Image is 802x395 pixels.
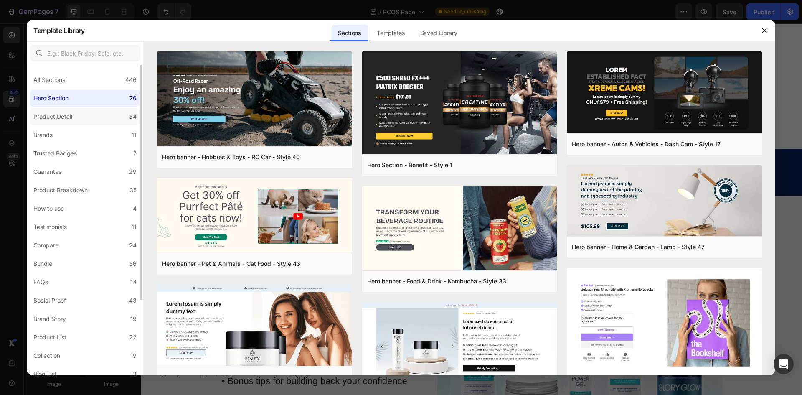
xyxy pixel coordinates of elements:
[129,167,137,177] div: 29
[33,332,66,342] div: Product List
[33,204,64,214] div: How to use
[33,93,69,103] div: Hero Section
[133,204,137,214] div: 4
[162,372,309,382] div: Hero banner - Beauty & Fitness - Cosmetic - Style 21
[370,25,411,41] div: Templates
[129,240,137,250] div: 24
[157,51,352,148] img: hr40.png
[567,165,762,238] img: hr47.png
[201,48,460,59] span: and see why it is the foundation of my PCOS skincare system.
[371,19,384,34] span: →
[33,296,66,306] div: Social Proof
[33,185,88,195] div: Product Breakdown
[129,259,137,269] div: 36
[170,21,350,34] span: 👉Try the Power Gel [DATE] for only
[81,352,266,363] span: • Bonus tips for building back your confidence
[33,351,60,361] div: Collection
[572,139,721,149] div: Hero banner - Autos & Vehicles - Dash Cam - Style 17
[331,25,368,41] div: Sections
[125,75,137,85] div: 446
[33,75,65,85] div: All Sections
[33,167,62,177] div: Guarantee
[129,296,137,306] div: 43
[362,186,557,272] img: hr33.png
[350,19,371,34] s: $75
[33,20,85,41] h2: Template Library
[774,354,794,374] div: Open Intercom Messenger
[81,242,265,269] span: for women battling PCOS-related breakouts, ingrown hairs, and uneven skin tone.
[157,285,352,367] img: hr21.png
[367,276,506,286] div: Hero banner - Food & Drink - Kombucha - Style 33
[129,185,137,195] div: 35
[81,324,263,349] span: • My esthetician-developed routine to restore glow + smoothness
[81,281,138,291] span: What’s inside:
[488,20,491,34] span: .
[282,69,380,92] a: Try the Power Gel
[384,19,488,34] strong: $37.50 (50% OFF)
[33,240,58,250] div: Compare
[81,209,264,236] span: That’s why I put together my , designed specifically
[33,112,72,122] div: Product Detail
[33,148,77,158] div: Trusted Badges
[162,259,300,269] div: Hero banner - Pet & Animals - Cat Food - Style 43
[130,351,137,361] div: 19
[567,268,762,378] img: hr38.png
[132,222,137,232] div: 11
[157,178,352,255] img: hr43.png
[162,152,300,162] div: Hero banner - Hobbies & Toys - RC Car - Style 40
[33,259,52,269] div: Bundle
[130,314,137,324] div: 19
[362,302,557,385] img: hr20.png
[81,296,277,320] span: • Gentle, effective products formulated to calm + clear your skin
[133,369,137,379] div: 3
[133,148,137,158] div: 7
[567,51,762,135] img: hr17.png
[33,130,53,140] div: Brands
[30,45,140,61] input: E.g.: Black Friday, Sale, etc.
[33,369,57,379] div: Blog List
[33,222,67,232] div: Testimonials
[132,130,137,140] div: 11
[33,277,48,287] div: FAQs
[81,209,264,236] strong: PCOS Skincare Bundle
[292,75,370,85] strong: Try the Power Gel
[130,277,137,287] div: 14
[129,93,137,103] div: 76
[33,314,66,324] div: Brand Story
[199,141,462,157] span: Your skin deserves love, not punishment.
[572,242,705,252] div: Hero banner - Home & Garden - Lamp - Style 47
[129,332,137,342] div: 22
[129,112,137,122] div: 34
[362,51,557,156] img: hr1.png
[367,160,452,170] div: Hero Section - Benefit - Style 1
[414,25,464,41] div: Saved Library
